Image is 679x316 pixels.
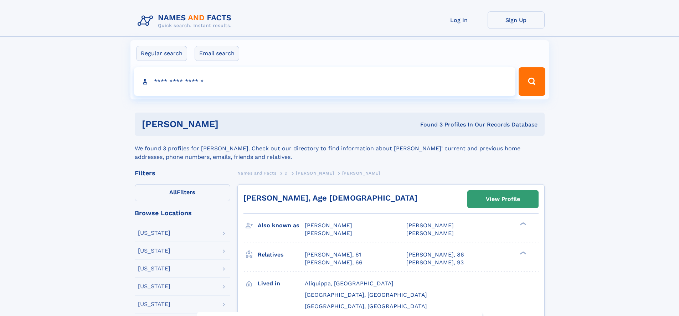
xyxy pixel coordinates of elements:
[519,67,545,96] button: Search Button
[486,191,520,207] div: View Profile
[237,169,277,177] a: Names and Facts
[296,171,334,176] span: [PERSON_NAME]
[319,121,537,129] div: Found 3 Profiles In Our Records Database
[136,46,187,61] label: Regular search
[243,193,417,202] a: [PERSON_NAME], Age [DEMOGRAPHIC_DATA]
[488,11,545,29] a: Sign Up
[305,303,427,310] span: [GEOGRAPHIC_DATA], [GEOGRAPHIC_DATA]
[406,259,464,266] a: [PERSON_NAME], 93
[135,136,545,161] div: We found 3 profiles for [PERSON_NAME]. Check out our directory to find information about [PERSON_...
[296,169,334,177] a: [PERSON_NAME]
[135,170,230,176] div: Filters
[518,222,527,226] div: ❯
[142,120,319,129] h1: [PERSON_NAME]
[284,169,288,177] a: D
[406,230,454,237] span: [PERSON_NAME]
[305,230,352,237] span: [PERSON_NAME]
[342,171,380,176] span: [PERSON_NAME]
[468,191,538,208] a: View Profile
[135,184,230,201] label: Filters
[134,67,516,96] input: search input
[305,280,393,287] span: Aliquippa, [GEOGRAPHIC_DATA]
[258,219,305,232] h3: Also known as
[305,251,361,259] a: [PERSON_NAME], 61
[138,301,170,307] div: [US_STATE]
[138,230,170,236] div: [US_STATE]
[305,222,352,229] span: [PERSON_NAME]
[258,278,305,290] h3: Lived in
[135,11,237,31] img: Logo Names and Facts
[138,284,170,289] div: [US_STATE]
[135,210,230,216] div: Browse Locations
[518,250,527,255] div: ❯
[305,291,427,298] span: [GEOGRAPHIC_DATA], [GEOGRAPHIC_DATA]
[406,222,454,229] span: [PERSON_NAME]
[305,259,362,266] a: [PERSON_NAME], 66
[195,46,239,61] label: Email search
[284,171,288,176] span: D
[138,266,170,271] div: [US_STATE]
[169,189,177,196] span: All
[258,249,305,261] h3: Relatives
[431,11,488,29] a: Log In
[406,251,464,259] a: [PERSON_NAME], 86
[138,248,170,254] div: [US_STATE]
